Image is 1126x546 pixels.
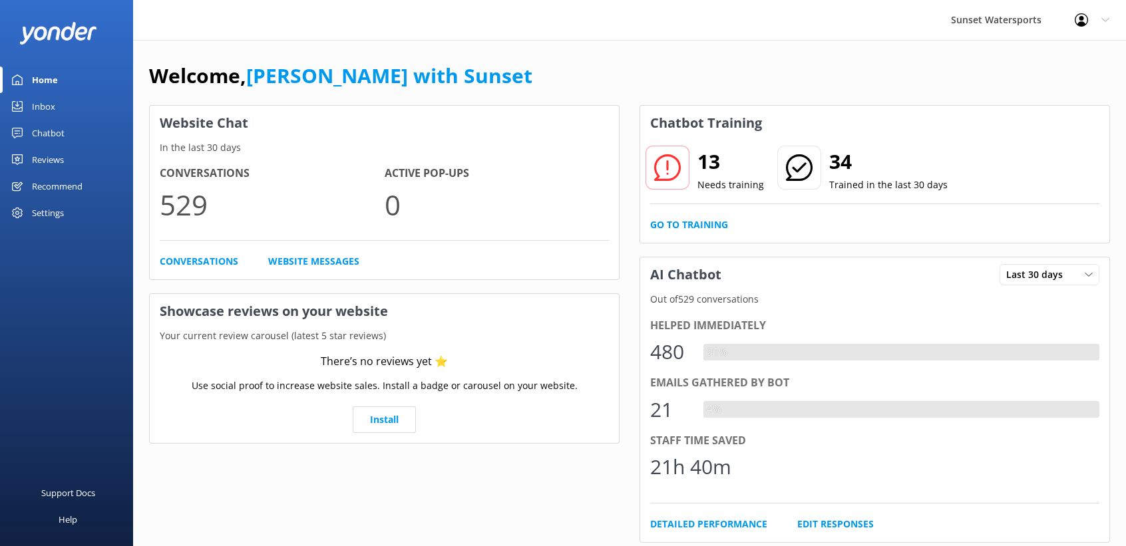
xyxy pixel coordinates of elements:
[697,178,764,192] p: Needs training
[829,146,948,178] h2: 34
[385,165,610,182] h4: Active Pop-ups
[640,292,1109,307] p: Out of 529 conversations
[321,353,448,370] div: There’s no reviews yet ⭐
[703,344,731,361] div: 91%
[150,106,619,140] h3: Website Chat
[150,140,619,155] p: In the last 30 days
[353,406,416,433] a: Install
[59,506,77,533] div: Help
[829,178,948,192] p: Trained in the last 30 days
[650,432,1099,450] div: Staff time saved
[640,106,772,140] h3: Chatbot Training
[160,165,385,182] h4: Conversations
[246,62,532,89] a: [PERSON_NAME] with Sunset
[32,146,64,173] div: Reviews
[32,200,64,226] div: Settings
[797,517,874,531] a: Edit Responses
[160,254,238,269] a: Conversations
[41,479,95,506] div: Support Docs
[1006,267,1071,282] span: Last 30 days
[385,182,610,227] p: 0
[650,217,728,232] a: Go to Training
[32,120,65,146] div: Chatbot
[650,394,690,426] div: 21
[650,451,731,483] div: 21h 40m
[650,336,690,368] div: 480
[650,374,1099,392] div: Emails gathered by bot
[32,67,58,93] div: Home
[703,401,725,418] div: 4%
[150,294,619,329] h3: Showcase reviews on your website
[192,378,578,393] p: Use social proof to increase website sales. Install a badge or carousel on your website.
[20,22,96,44] img: yonder-white-logo.png
[150,329,619,343] p: Your current review carousel (latest 5 star reviews)
[650,317,1099,335] div: Helped immediately
[268,254,359,269] a: Website Messages
[640,257,731,292] h3: AI Chatbot
[650,517,767,531] a: Detailed Performance
[32,173,83,200] div: Recommend
[160,182,385,227] p: 529
[32,93,55,120] div: Inbox
[149,60,532,92] h1: Welcome,
[697,146,764,178] h2: 13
